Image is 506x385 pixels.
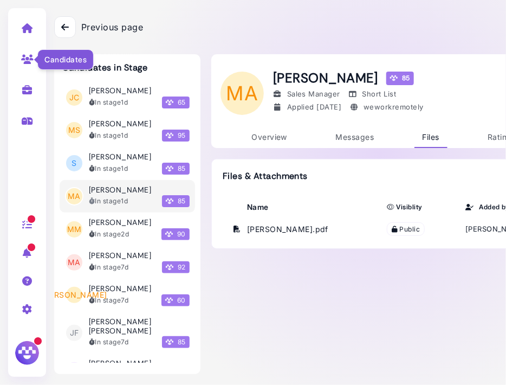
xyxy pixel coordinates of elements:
[89,164,128,174] div: In stage
[166,165,173,172] img: Megan Score
[89,196,128,206] div: In stage
[273,89,340,100] div: Sales Manager
[166,197,173,205] img: Megan Score
[89,185,151,195] h3: [PERSON_NAME]
[162,163,190,175] span: 85
[89,229,129,239] div: In stage
[247,201,379,213] div: Name
[166,338,173,346] img: Megan Score
[162,261,190,273] span: 92
[414,127,447,148] a: Files
[121,338,128,346] time: 2025-08-08T10:18:22.950Z
[165,297,173,304] img: Megan Score
[89,359,151,368] h3: [PERSON_NAME]
[89,296,128,305] div: In stage
[165,230,173,238] img: Megan Score
[66,221,82,238] span: MM
[161,228,190,240] span: 90
[89,98,128,107] div: In stage
[386,72,414,85] div: 85
[243,127,295,148] a: Overview
[121,164,128,172] time: 2025-08-13T19:21:22.931Z
[423,132,439,142] span: Files
[251,132,287,142] span: Overview
[10,44,44,73] a: Candidates
[14,339,41,367] img: Megan
[273,102,341,113] div: Applied
[335,132,374,142] span: Messages
[89,262,128,272] div: In stage
[223,171,308,181] h3: Files & Attachments
[121,131,128,139] time: 2025-08-13T19:27:57.114Z
[89,119,151,129] h3: [PERSON_NAME]
[121,296,128,304] time: 2025-08-08T10:20:39.466Z
[89,86,151,95] h3: [PERSON_NAME]
[89,337,128,347] div: In stage
[317,102,342,111] time: Aug 13, 2025
[89,251,151,260] h3: [PERSON_NAME]
[37,49,94,70] div: Candidates
[54,16,143,38] a: Previous page
[162,97,190,108] span: 65
[166,264,173,271] img: Megan Score
[273,70,424,86] h1: [PERSON_NAME]
[387,202,457,212] div: Visiblity
[81,21,143,34] span: Previous page
[66,254,82,271] span: MA
[220,72,264,115] span: MA
[349,102,423,113] div: weworkremotely
[66,155,82,171] span: S
[327,127,382,148] a: Messages
[89,131,128,140] div: In stage
[66,325,82,341] span: JF
[390,74,398,82] img: Megan Score
[66,188,82,204] span: MA
[121,263,128,271] time: 2025-08-08T10:23:41.490Z
[161,294,190,306] span: 60
[121,98,128,106] time: 2025-08-13T19:29:53.324Z
[162,130,190,142] span: 95
[89,218,151,227] h3: [PERSON_NAME]
[162,195,190,207] span: 85
[62,62,147,73] h3: Candidates in Stage
[387,222,425,236] span: Public
[247,223,379,235] div: [PERSON_NAME].pdf
[121,197,128,205] time: 2025-08-13T19:18:36.427Z
[162,336,190,348] span: 85
[89,284,151,293] h3: [PERSON_NAME]
[66,362,82,378] span: SC
[66,287,82,303] span: [PERSON_NAME]
[66,122,82,138] span: MS
[89,317,190,336] h3: [PERSON_NAME] [PERSON_NAME]
[166,132,173,139] img: Megan Score
[348,89,397,100] div: Short List
[66,89,82,106] span: JC
[166,99,173,106] img: Megan Score
[89,152,151,162] h3: [PERSON_NAME]
[121,230,129,238] time: 2025-08-12T20:00:26.118Z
